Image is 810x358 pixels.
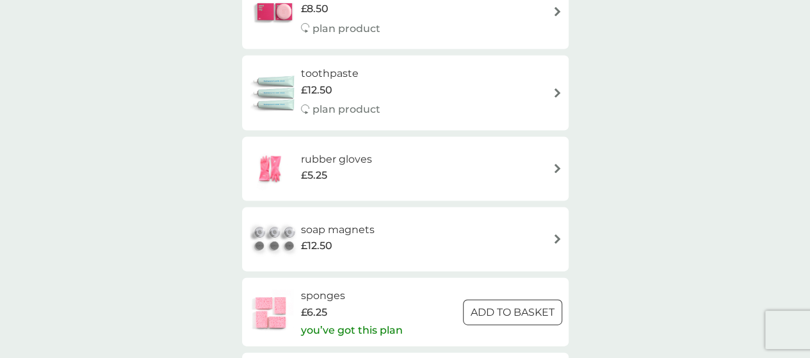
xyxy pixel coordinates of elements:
img: sponges [248,290,293,335]
span: £6.25 [300,304,327,321]
img: arrow right [553,234,562,244]
img: soap magnets [248,217,301,262]
p: plan product [312,101,380,118]
h6: soap magnets [301,222,375,238]
span: £8.50 [301,1,328,17]
p: ADD TO BASKET [471,304,555,321]
span: £5.25 [300,167,327,184]
p: plan product [312,20,380,37]
h6: sponges [300,288,402,304]
img: rubber gloves [248,147,293,191]
img: toothpaste [248,71,301,116]
img: arrow right [553,7,562,17]
span: £12.50 [301,82,332,99]
button: ADD TO BASKET [463,300,562,325]
h6: rubber gloves [300,151,371,168]
h6: toothpaste [301,65,380,82]
span: £12.50 [301,238,332,254]
img: arrow right [553,88,562,98]
p: you’ve got this plan [300,322,402,339]
img: arrow right [553,164,562,174]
